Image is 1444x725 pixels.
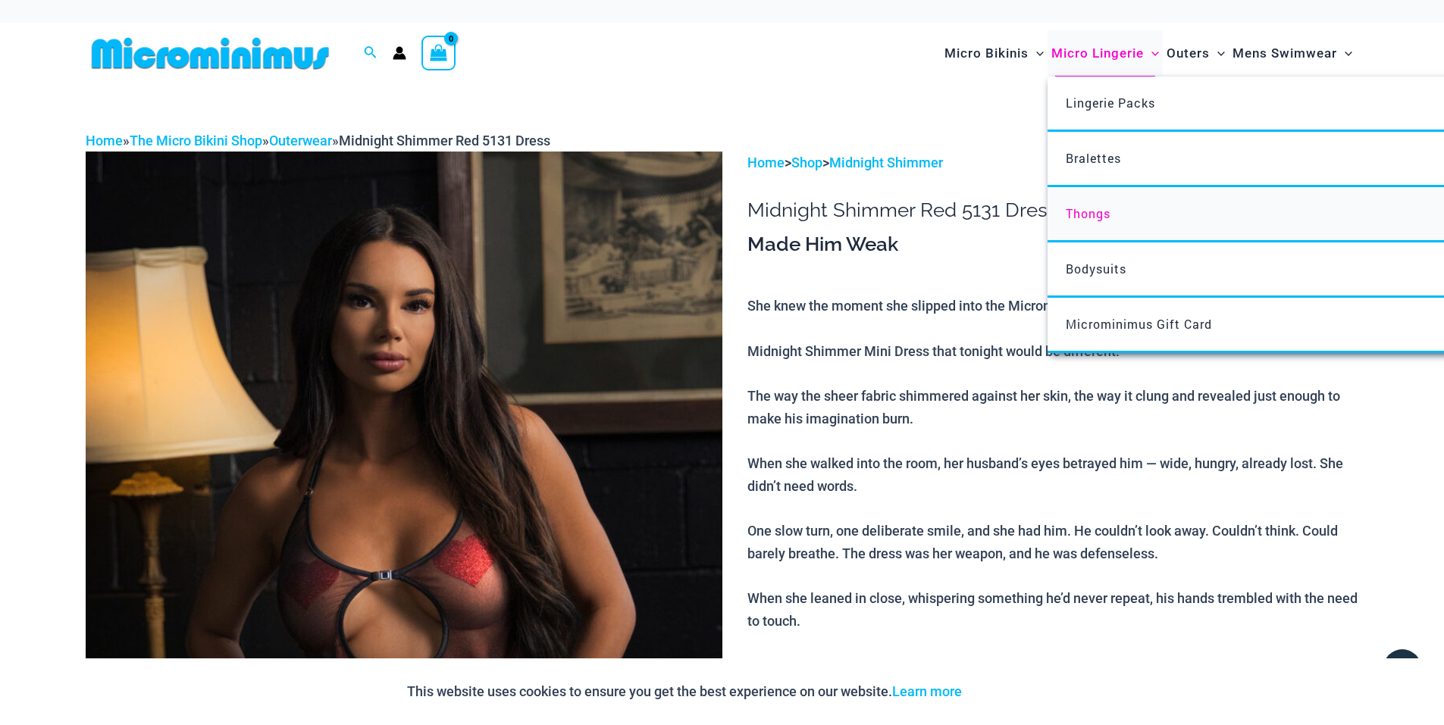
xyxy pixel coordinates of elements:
[1029,34,1044,73] span: Menu Toggle
[1229,30,1356,77] a: Mens SwimwearMenu ToggleMenu Toggle
[339,133,550,148] span: Midnight Shimmer Red 5131 Dress
[421,36,456,70] a: View Shopping Cart, empty
[1066,95,1155,111] span: Lingerie Packs
[829,155,943,170] a: Midnight Shimmer
[1066,261,1126,277] span: Bodysuits
[130,133,262,148] a: The Micro Bikini Shop
[1233,34,1337,73] span: Mens Swimwear
[892,683,962,699] a: Learn more
[1048,30,1163,77] a: Micro LingerieMenu ToggleMenu Toggle
[1167,34,1210,73] span: Outers
[1144,34,1159,73] span: Menu Toggle
[747,155,785,170] a: Home
[791,155,822,170] a: Shop
[938,28,1359,79] nav: Site Navigation
[1210,34,1225,73] span: Menu Toggle
[973,673,1038,710] button: Accept
[1337,34,1352,73] span: Menu Toggle
[407,680,962,703] p: This website uses cookies to ensure you get the best experience on our website.
[944,34,1029,73] span: Micro Bikinis
[393,46,406,60] a: Account icon link
[86,36,335,70] img: MM SHOP LOGO FLAT
[1163,30,1229,77] a: OutersMenu ToggleMenu Toggle
[1066,316,1212,332] span: Microminimus Gift Card
[86,133,123,148] a: Home
[269,133,332,148] a: Outerwear
[364,44,377,63] a: Search icon link
[1066,150,1121,166] span: Bralettes
[1051,34,1144,73] span: Micro Lingerie
[747,232,1358,258] h3: Made Him Weak
[747,152,1358,174] p: > >
[747,198,1358,222] h1: Midnight Shimmer Red 5131 Dress
[941,30,1048,77] a: Micro BikinisMenu ToggleMenu Toggle
[1066,205,1110,221] span: Thongs
[86,133,550,148] span: » » »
